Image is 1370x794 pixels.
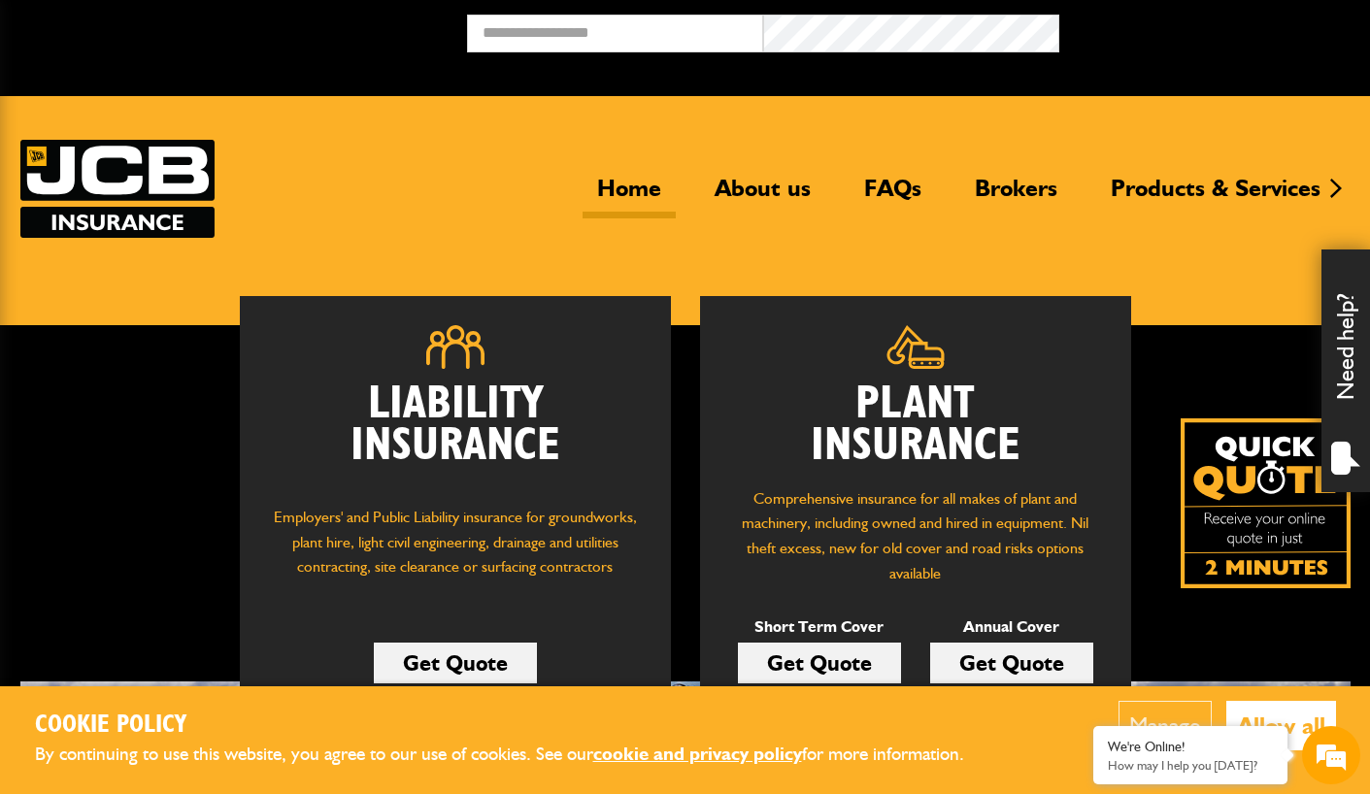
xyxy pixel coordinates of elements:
h2: Liability Insurance [269,383,642,486]
img: Quick Quote [1181,418,1351,588]
p: Short Term Cover [738,614,901,640]
p: Annual Cover [930,614,1093,640]
p: By continuing to use this website, you agree to our use of cookies. See our for more information. [35,740,996,770]
button: Manage [1119,701,1212,750]
a: Products & Services [1096,174,1335,218]
p: Comprehensive insurance for all makes of plant and machinery, including owned and hired in equipm... [729,486,1102,585]
div: Need help? [1321,249,1370,492]
div: We're Online! [1108,739,1273,755]
a: Home [583,174,676,218]
img: JCB Insurance Services logo [20,140,215,238]
h2: Cookie Policy [35,711,996,741]
p: How may I help you today? [1108,758,1273,773]
button: Broker Login [1059,15,1355,45]
p: Employers' and Public Liability insurance for groundworks, plant hire, light civil engineering, d... [269,505,642,598]
a: Get Quote [930,643,1093,683]
a: Get Quote [374,643,537,683]
a: About us [700,174,825,218]
a: cookie and privacy policy [593,743,802,765]
a: Get your insurance quote isn just 2-minutes [1181,418,1351,588]
h2: Plant Insurance [729,383,1102,467]
a: Get Quote [738,643,901,683]
button: Allow all [1226,701,1336,750]
a: FAQs [850,174,936,218]
a: JCB Insurance Services [20,140,215,238]
a: Brokers [960,174,1072,218]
